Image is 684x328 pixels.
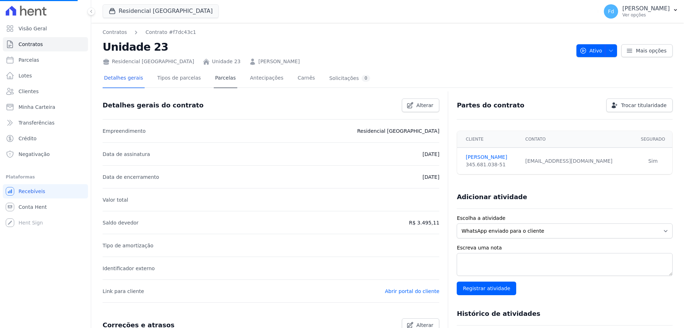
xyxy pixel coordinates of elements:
[103,264,155,273] p: Identificador externo
[103,101,203,110] h3: Detalhes gerais do contrato
[103,29,196,36] nav: Breadcrumb
[621,44,673,57] a: Mais opções
[362,75,370,82] div: 0
[385,288,439,294] a: Abrir portal do cliente
[457,309,540,318] h3: Histórico de atividades
[457,193,527,201] h3: Adicionar atividade
[103,218,139,227] p: Saldo devedor
[3,131,88,146] a: Crédito
[103,150,150,158] p: Data de assinatura
[214,69,237,88] a: Parcelas
[634,131,672,148] th: Segurado
[19,188,45,195] span: Recebíveis
[19,203,47,211] span: Conta Hent
[622,5,670,12] p: [PERSON_NAME]
[103,127,146,135] p: Empreendimento
[329,75,370,82] div: Solicitações
[103,4,219,18] button: Residencial [GEOGRAPHIC_DATA]
[457,131,521,148] th: Cliente
[580,44,602,57] span: Ativo
[3,84,88,99] a: Clientes
[3,100,88,114] a: Minha Carteira
[3,21,88,36] a: Visão Geral
[3,69,88,83] a: Lotes
[3,184,88,198] a: Recebíveis
[19,104,55,111] span: Minha Carteira
[103,39,571,55] h2: Unidade 23
[3,116,88,130] a: Transferências
[19,25,47,32] span: Visão Geral
[19,119,55,126] span: Transferências
[3,53,88,67] a: Parcelas
[19,135,37,142] span: Crédito
[457,101,524,110] h3: Partes do contrato
[621,102,667,109] span: Trocar titularidade
[19,151,50,158] span: Negativação
[6,173,85,181] div: Plataformas
[409,218,439,227] p: R$ 3.495,11
[416,102,434,109] span: Alterar
[19,88,38,95] span: Clientes
[145,29,196,36] a: Contrato #f7dc43c1
[249,69,285,88] a: Antecipações
[636,47,667,54] span: Mais opções
[466,161,517,168] div: 345.681.038-51
[457,215,673,222] label: Escolha a atividade
[103,287,144,296] p: Link para cliente
[103,241,154,250] p: Tipo de amortização
[19,72,32,79] span: Lotes
[521,131,634,148] th: Contato
[622,12,670,18] p: Ver opções
[3,37,88,51] a: Contratos
[103,58,194,65] div: Residencial [GEOGRAPHIC_DATA]
[423,150,439,158] p: [DATE]
[576,44,617,57] button: Ativo
[19,41,43,48] span: Contratos
[328,69,372,88] a: Solicitações0
[357,127,439,135] p: Residencial [GEOGRAPHIC_DATA]
[598,1,684,21] button: Fd [PERSON_NAME] Ver opções
[525,157,629,165] div: [EMAIL_ADDRESS][DOMAIN_NAME]
[103,29,571,36] nav: Breadcrumb
[156,69,202,88] a: Tipos de parcelas
[19,56,39,64] span: Parcelas
[466,153,517,161] a: [PERSON_NAME]
[423,173,439,181] p: [DATE]
[3,200,88,214] a: Conta Hent
[606,99,673,112] a: Trocar titularidade
[608,9,614,14] span: Fd
[212,58,240,65] a: Unidade 23
[3,147,88,161] a: Negativação
[103,196,128,204] p: Valor total
[103,173,159,181] p: Data de encerramento
[402,99,440,112] a: Alterar
[457,244,673,252] label: Escreva uma nota
[296,69,316,88] a: Carnês
[634,148,672,175] td: Sim
[103,29,127,36] a: Contratos
[457,282,516,295] input: Registrar atividade
[258,58,300,65] a: [PERSON_NAME]
[103,69,145,88] a: Detalhes gerais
